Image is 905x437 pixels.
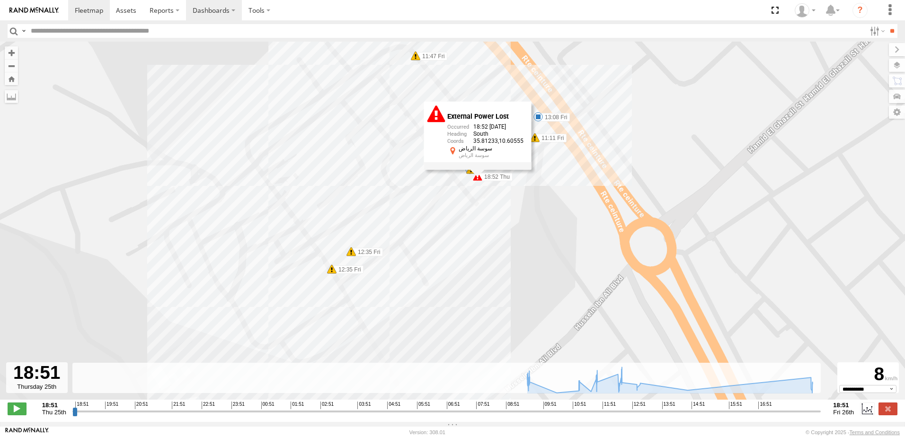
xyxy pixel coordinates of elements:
[409,429,445,435] div: Version: 308.01
[476,402,489,409] span: 07:51
[8,402,27,415] label: Play/Stop
[357,402,371,409] span: 03:51
[852,3,868,18] i: ?
[447,113,523,121] div: External Power Lost
[850,429,900,435] a: Terms and Conditions
[499,138,523,144] span: 10.60555
[291,402,304,409] span: 01:51
[459,153,523,158] div: سوسة الرياض
[543,402,557,409] span: 09:51
[573,402,586,409] span: 10:51
[878,402,897,415] label: Close
[417,402,430,409] span: 05:51
[839,364,897,385] div: 8
[5,428,49,437] a: Visit our Website
[416,52,447,61] label: 11:47 Fri
[5,59,18,72] button: Zoom out
[5,72,18,85] button: Zoom Home
[833,402,854,409] strong: 18:51
[866,24,887,38] label: Search Filter Options
[231,402,245,409] span: 23:51
[351,248,383,256] label: 12:35 Fri
[459,145,523,151] div: سوسة الرياض
[172,402,185,409] span: 21:51
[632,402,646,409] span: 12:51
[473,138,499,144] span: 35.81233
[202,402,215,409] span: 22:51
[447,402,460,409] span: 06:51
[5,46,18,59] button: Zoom in
[729,402,742,409] span: 15:51
[603,402,616,409] span: 11:51
[473,131,488,137] span: South
[758,402,772,409] span: 16:51
[447,124,523,131] div: 18:52 [DATE]
[135,402,148,409] span: 20:51
[105,402,118,409] span: 19:51
[42,402,66,409] strong: 18:51
[506,402,519,409] span: 08:51
[9,7,59,14] img: rand-logo.svg
[889,105,905,119] label: Map Settings
[261,402,275,409] span: 00:51
[692,402,705,409] span: 14:51
[662,402,675,409] span: 13:51
[42,409,66,416] span: Thu 25th Sep 2025
[535,134,567,142] label: 11:11 Fri
[20,24,27,38] label: Search Query
[320,402,334,409] span: 02:51
[538,113,570,122] label: 13:08 Fri
[75,402,89,409] span: 18:51
[833,409,854,416] span: Fri 26th Sep 2025
[478,173,513,181] label: 18:52 Thu
[806,429,900,435] div: © Copyright 2025 -
[791,3,819,17] div: Nejah Benkhalifa
[332,265,364,274] label: 12:35 Fri
[387,402,400,409] span: 04:51
[5,90,18,103] label: Measure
